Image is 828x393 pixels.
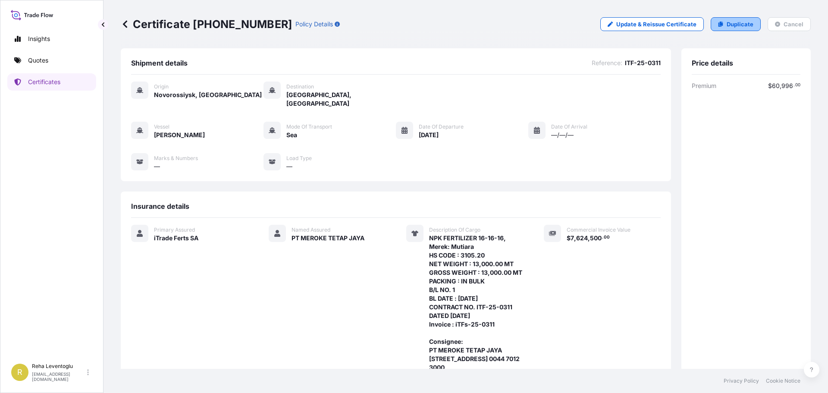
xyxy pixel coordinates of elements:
[429,234,523,372] span: NPK FERTILIZER 16-16-16, Merek: Mutiara HS CODE : 3105.20 NET WEIGHT : 13,000.00 MT GROSS WEIGHT ...
[768,83,772,89] span: $
[154,226,195,233] span: Primary Assured
[28,35,50,43] p: Insights
[295,20,333,28] p: Policy Details
[625,59,661,67] span: ITF-25-0311
[692,59,733,67] span: Price details
[600,17,704,31] a: Update & Reissue Certificate
[286,131,297,139] span: Sea
[419,123,464,130] span: Date of Departure
[590,235,602,241] span: 500
[154,162,160,171] span: —
[795,84,800,87] span: 00
[131,59,188,67] span: Shipment details
[711,17,761,31] a: Duplicate
[793,84,795,87] span: .
[692,82,716,90] span: Premium
[28,78,60,86] p: Certificates
[551,123,587,130] span: Date of Arrival
[724,377,759,384] a: Privacy Policy
[784,20,803,28] p: Cancel
[588,235,590,241] span: ,
[154,155,198,162] span: Marks & Numbers
[292,234,364,242] span: PT MEROKE TETAP JAYA
[772,83,780,89] span: 60
[28,56,48,65] p: Quotes
[154,131,205,139] span: [PERSON_NAME]
[781,83,793,89] span: 996
[286,83,314,90] span: Destination
[154,123,169,130] span: Vessel
[576,235,588,241] span: 624
[551,131,574,139] span: —/—/—
[766,377,800,384] a: Cookie Notice
[780,83,781,89] span: ,
[768,17,811,31] button: Cancel
[17,368,22,377] span: R
[292,226,330,233] span: Named Assured
[7,30,96,47] a: Insights
[574,235,576,241] span: ,
[32,371,85,382] p: [EMAIL_ADDRESS][DOMAIN_NAME]
[286,155,312,162] span: Load Type
[7,52,96,69] a: Quotes
[616,20,696,28] p: Update & Reissue Certificate
[567,226,630,233] span: Commercial Invoice Value
[592,59,622,67] span: Reference :
[429,226,480,233] span: Description Of Cargo
[154,83,169,90] span: Origin
[7,73,96,91] a: Certificates
[727,20,753,28] p: Duplicate
[121,17,292,31] p: Certificate [PHONE_NUMBER]
[154,234,198,242] span: iTrade Ferts SA
[419,131,439,139] span: [DATE]
[154,91,262,99] span: Novorossiysk, [GEOGRAPHIC_DATA]
[286,123,332,130] span: Mode of Transport
[567,235,571,241] span: $
[286,162,292,171] span: —
[32,363,85,370] p: Reha Leventoglu
[286,91,396,108] span: [GEOGRAPHIC_DATA], [GEOGRAPHIC_DATA]
[131,202,189,211] span: Insurance details
[604,236,610,239] span: 00
[571,235,574,241] span: 7
[602,236,603,239] span: .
